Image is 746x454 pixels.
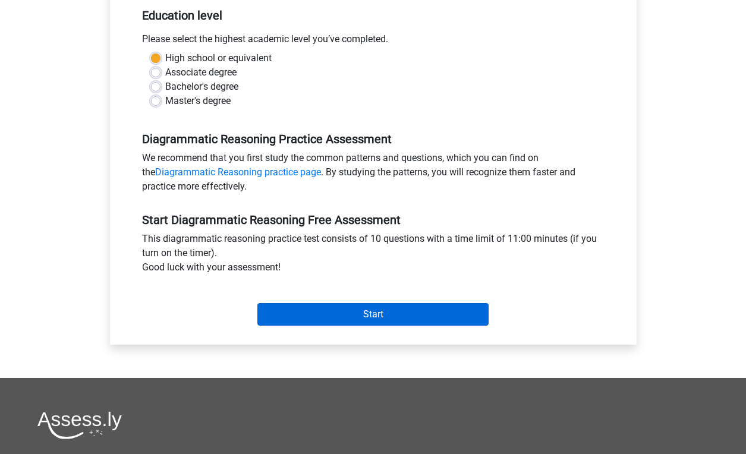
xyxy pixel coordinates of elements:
[37,411,122,439] img: Assessly logo
[142,213,605,227] h5: Start Diagrammatic Reasoning Free Assessment
[142,132,605,146] h5: Diagrammatic Reasoning Practice Assessment
[165,51,272,65] label: High school or equivalent
[133,232,613,279] div: This diagrammatic reasoning practice test consists of 10 questions with a time limit of 11:00 min...
[165,65,237,80] label: Associate degree
[257,303,489,326] input: Start
[165,80,238,94] label: Bachelor's degree
[133,32,613,51] div: Please select the highest academic level you’ve completed.
[155,166,321,178] a: Diagrammatic Reasoning practice page
[142,4,605,27] h5: Education level
[133,151,613,198] div: We recommend that you first study the common patterns and questions, which you can find on the . ...
[165,94,231,108] label: Master's degree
